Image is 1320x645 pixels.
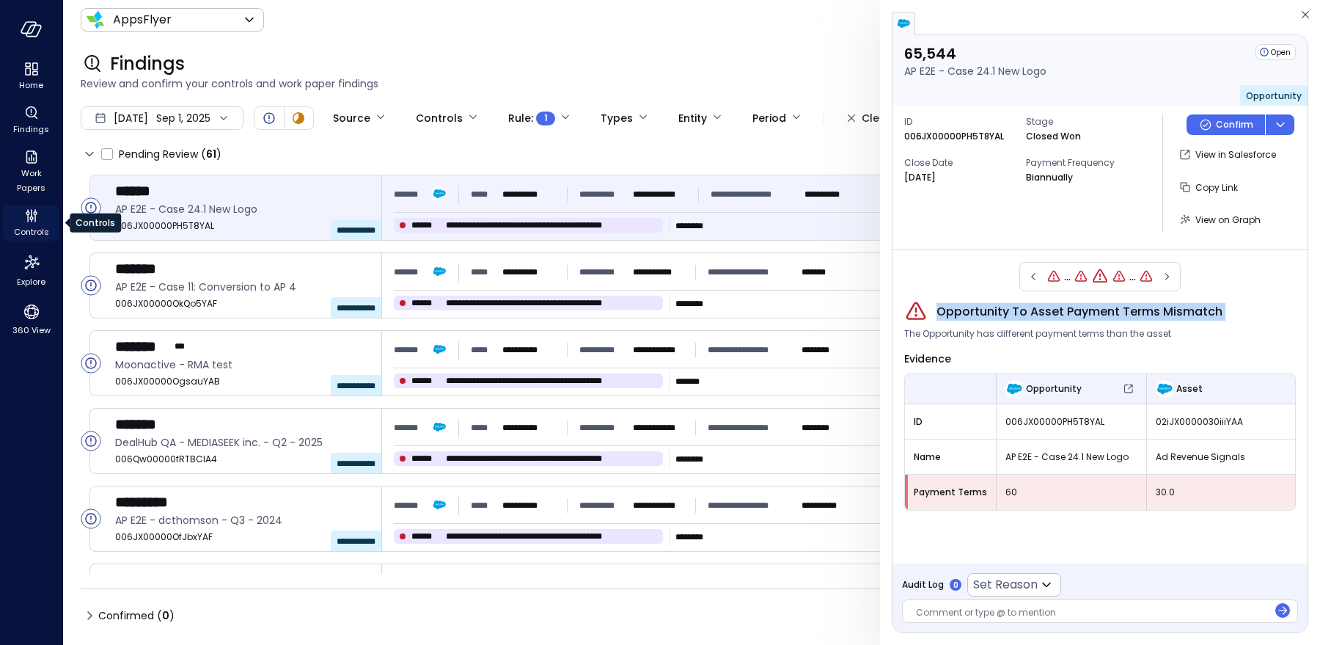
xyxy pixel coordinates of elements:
span: Stage [1026,114,1136,129]
div: Controls [70,214,121,233]
div: Opportunity To Asset Payment Terms Mismatch [1091,268,1109,285]
span: 006JX00000OgsauYAB [115,374,370,389]
div: ... [1064,268,1071,285]
span: 30.0 [1156,485,1286,500]
button: Copy Link [1175,175,1244,200]
span: Opportunity [1026,382,1082,396]
p: Confirm [1216,117,1253,132]
div: Open [81,275,101,296]
span: Payment Terms [914,485,987,500]
span: AP E2E - Case 11: Conversion to AP 4 [115,279,370,295]
button: View in Salesforce [1175,142,1282,167]
div: ( ) [201,146,221,162]
span: Findings [13,122,49,136]
div: Controls [3,205,59,241]
div: Types [601,106,633,131]
div: Open [81,197,101,218]
span: AP E2E - dcthomson - Q3 - 2024 [115,512,370,528]
div: Clear (1) [862,109,908,128]
div: Opportunity To Asset Payment Terms Mismatch [1112,269,1126,284]
div: In Progress [290,109,307,127]
span: Close Date [904,156,1014,170]
span: Findings [110,52,185,76]
span: View on Graph [1195,214,1261,226]
span: Explore [17,274,45,289]
span: 0 [162,608,169,623]
img: Icon [87,11,104,29]
p: [DATE] [904,170,936,185]
div: Findings [3,103,59,138]
div: Open [81,509,101,529]
div: Open [81,431,101,451]
p: AP E2E - Case 24.1 New Logo [904,63,1046,79]
span: 360 View [12,323,51,338]
span: DealHub QA - MEDIASEEK inc. - Q2 - 2025 [115,434,370,451]
span: AP E2E - Case 24.1 New Logo [115,201,370,217]
span: Home [19,78,43,92]
p: Set Reason [973,576,1038,594]
div: Controls [416,106,463,131]
div: Explore [3,249,59,291]
div: ... [1129,268,1136,285]
p: Closed Won [1026,129,1081,144]
img: salesforce [896,16,911,31]
div: Opportunity To Asset Payment Terms Mismatch [1074,269,1088,284]
span: Audit Log [902,577,944,592]
p: 65,544 [904,44,1046,63]
div: Home [3,59,59,94]
span: 006JX00000OkQo5YAF [115,296,370,311]
div: Open [1255,44,1296,60]
div: Period [752,106,786,131]
span: ID [914,415,987,429]
span: Pending Review [119,142,221,166]
button: dropdown-icon-button [1265,114,1294,135]
div: ( ) [157,608,175,624]
span: 006JX00000PH5T8YAL [115,219,370,233]
span: Ad Revenue Signals [1156,450,1286,464]
div: Opportunity To Asset Payment Terms Mismatch [1046,269,1061,284]
img: Opportunity [1005,380,1023,398]
button: View on Graph [1175,207,1266,232]
span: Asset [1176,382,1203,396]
span: Moonactive - RMA test [115,357,370,373]
span: 60 [1005,485,1137,500]
span: AP E2E - Case 24.1 New Logo [1005,450,1137,464]
span: [DATE] [114,110,148,126]
div: Open [260,109,278,127]
span: 61 [206,147,216,161]
div: Button group with a nested menu [1187,114,1294,135]
span: Confirmed [98,604,175,627]
div: Open [81,353,101,373]
span: Name [914,450,987,464]
span: Opportunity [1246,90,1302,102]
p: AppsFlyer [113,11,172,29]
span: Payment Frequency [1026,156,1136,170]
span: 02iJX0000030iiiYAA [1156,415,1286,429]
span: ID [904,114,1014,129]
span: Controls [14,225,49,239]
div: 360 View [3,299,59,339]
p: Biannually [1026,170,1073,185]
p: View in Salesforce [1195,147,1276,162]
span: 006JX00000OfJbxYAF [115,530,370,544]
button: Confirm [1187,114,1265,135]
span: Opportunity To Asset Payment Terms Mismatch [936,303,1222,321]
button: Clear (1) [835,106,920,131]
span: Work Papers [9,166,54,195]
div: Work Papers [3,147,59,197]
p: 0 [953,580,958,591]
span: Review and confirm your controls and work paper findings [81,76,1302,92]
img: Asset [1156,380,1173,398]
div: Source [333,106,370,131]
span: 006JX00000PH5T8YAL [1005,415,1137,429]
span: 1 [544,111,548,125]
span: The Opportunity has different payment terms than the asset [904,327,1171,341]
span: 006Qw00000fRTBCIA4 [115,452,370,467]
p: 006JX00000PH5T8YAL [904,129,1004,144]
div: Opportunity To Asset Payment Terms Mismatch [1139,269,1154,284]
div: Rule : [508,106,555,131]
span: Copy Link [1195,181,1238,194]
span: Evidence [904,351,951,366]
